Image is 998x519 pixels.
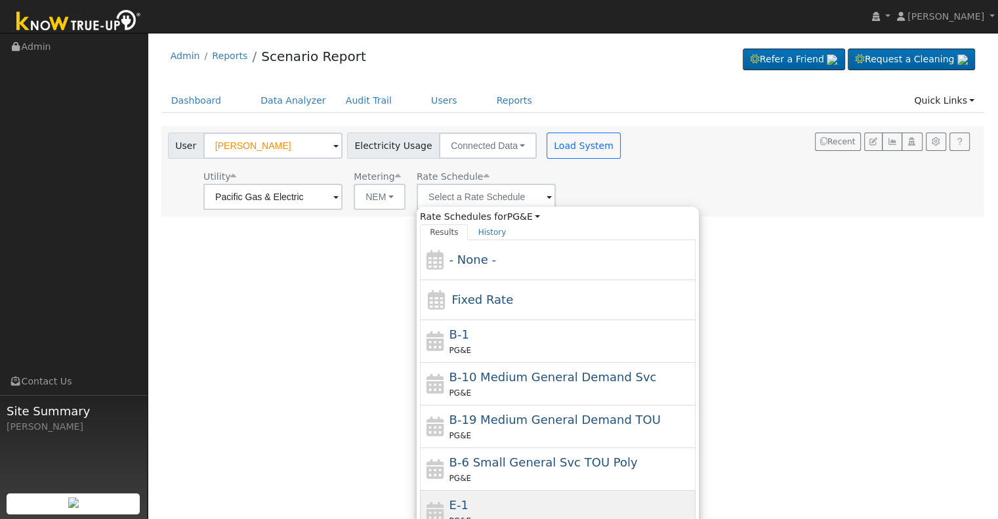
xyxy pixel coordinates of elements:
span: Electricity Usage [347,133,440,159]
a: Dashboard [161,89,232,113]
button: Load System [547,133,621,159]
a: Results [420,224,468,240]
a: Help Link [949,133,970,151]
span: - None - [449,253,496,266]
a: Users [421,89,467,113]
button: Edit User [864,133,883,151]
button: Login As [902,133,922,151]
button: Connected Data [439,133,537,159]
button: Settings [926,133,946,151]
img: Know True-Up [10,7,148,37]
span: PG&E [449,346,471,355]
a: Scenario Report [261,49,366,64]
a: History [468,224,516,240]
input: Select a Rate Schedule [417,184,556,210]
button: Recent [815,133,861,151]
span: PG&E [449,431,471,440]
a: Request a Cleaning [848,49,975,71]
span: User [168,133,204,159]
a: Admin [171,51,200,61]
img: retrieve [827,54,837,65]
span: Rate Schedules for [420,210,540,224]
div: Utility [203,170,343,184]
button: NEM [354,184,405,210]
a: Refer a Friend [743,49,845,71]
img: retrieve [68,497,79,508]
a: PG&E [507,211,541,222]
span: PG&E [449,388,471,398]
div: [PERSON_NAME] [7,420,140,434]
span: Site Summary [7,402,140,420]
img: retrieve [957,54,968,65]
span: Alias: None [417,171,489,182]
span: B-19 Medium General Demand TOU (Secondary) Mandatory [449,413,661,426]
span: E-1 [449,498,468,512]
input: Select a Utility [203,184,343,210]
input: Select a User [203,133,343,159]
div: Metering [354,170,405,184]
span: B-1 [449,327,469,341]
a: Quick Links [904,89,984,113]
span: Fixed Rate [451,293,513,306]
span: B-6 Small General Service TOU Poly Phase [449,455,638,469]
span: B-10 Medium General Demand Service (Primary Voltage) [449,370,657,384]
span: PG&E [449,474,471,483]
a: Audit Trail [336,89,402,113]
button: Multi-Series Graph [882,133,902,151]
a: Reports [212,51,247,61]
a: Data Analyzer [251,89,336,113]
span: [PERSON_NAME] [907,11,984,22]
a: Reports [487,89,542,113]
